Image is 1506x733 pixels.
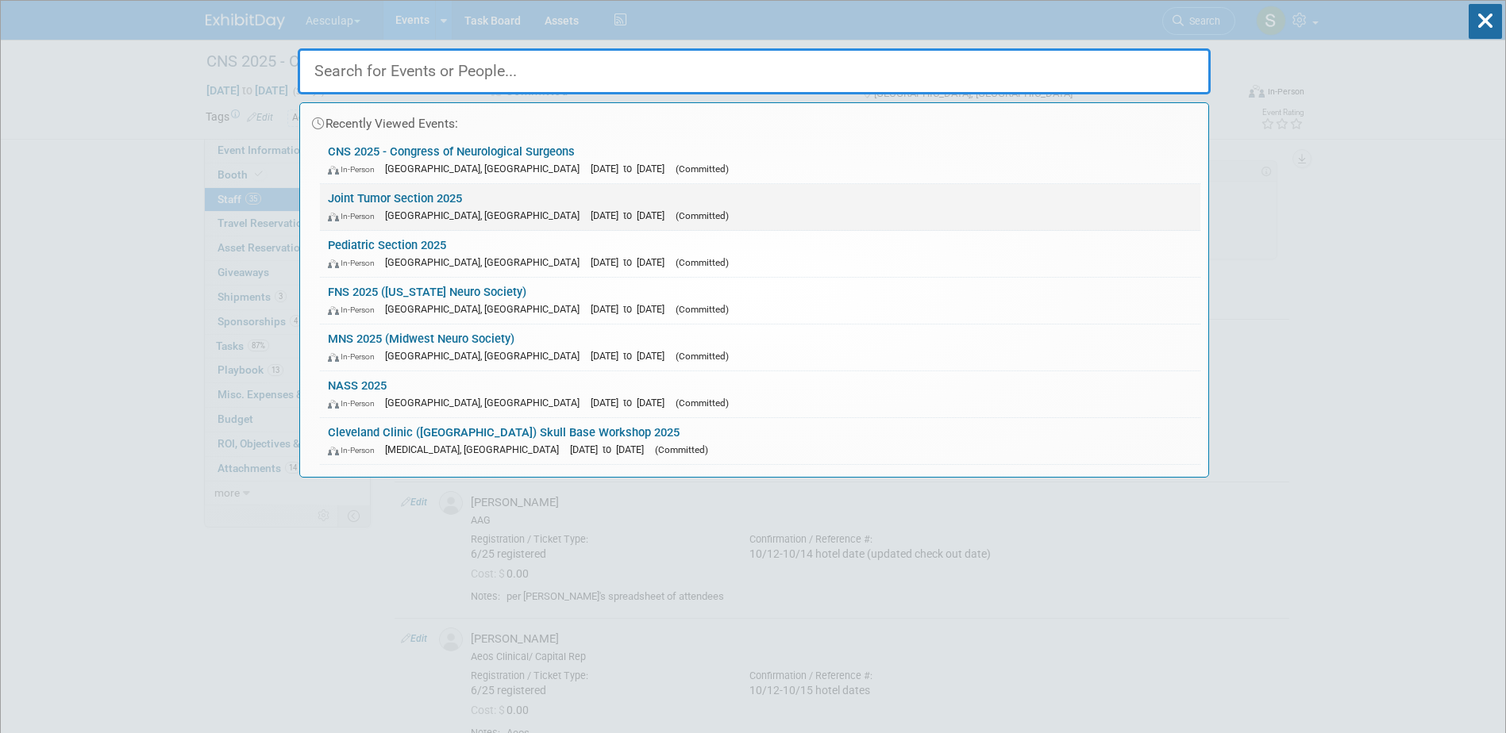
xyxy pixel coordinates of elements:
[320,418,1200,464] a: Cleveland Clinic ([GEOGRAPHIC_DATA]) Skull Base Workshop 2025 In-Person [MEDICAL_DATA], [GEOGRAPH...
[676,351,729,362] span: (Committed)
[320,371,1200,417] a: NASS 2025 In-Person [GEOGRAPHIC_DATA], [GEOGRAPHIC_DATA] [DATE] to [DATE] (Committed)
[655,444,708,455] span: (Committed)
[320,278,1200,324] a: FNS 2025 ([US_STATE] Neuro Society) In-Person [GEOGRAPHIC_DATA], [GEOGRAPHIC_DATA] [DATE] to [DAT...
[385,350,587,362] span: [GEOGRAPHIC_DATA], [GEOGRAPHIC_DATA]
[570,443,652,455] span: [DATE] to [DATE]
[385,209,587,221] span: [GEOGRAPHIC_DATA], [GEOGRAPHIC_DATA]
[328,351,382,362] span: In-Person
[328,258,382,268] span: In-Person
[385,397,587,409] span: [GEOGRAPHIC_DATA], [GEOGRAPHIC_DATA]
[308,103,1200,137] div: Recently Viewed Events:
[320,184,1200,230] a: Joint Tumor Section 2025 In-Person [GEOGRAPHIC_DATA], [GEOGRAPHIC_DATA] [DATE] to [DATE] (Committed)
[328,445,382,455] span: In-Person
[591,209,672,221] span: [DATE] to [DATE]
[320,231,1200,277] a: Pediatric Section 2025 In-Person [GEOGRAPHIC_DATA], [GEOGRAPHIC_DATA] [DATE] to [DATE] (Committed)
[591,397,672,409] span: [DATE] to [DATE]
[385,256,587,268] span: [GEOGRAPHIC_DATA], [GEOGRAPHIC_DATA]
[320,137,1200,183] a: CNS 2025 - Congress of Neurological Surgeons In-Person [GEOGRAPHIC_DATA], [GEOGRAPHIC_DATA] [DATE...
[298,48,1211,94] input: Search for Events or People...
[328,211,382,221] span: In-Person
[591,303,672,315] span: [DATE] to [DATE]
[328,164,382,175] span: In-Person
[385,443,567,455] span: [MEDICAL_DATA], [GEOGRAPHIC_DATA]
[591,163,672,175] span: [DATE] to [DATE]
[676,397,729,409] span: (Committed)
[676,163,729,175] span: (Committed)
[676,257,729,268] span: (Committed)
[676,304,729,315] span: (Committed)
[385,303,587,315] span: [GEOGRAPHIC_DATA], [GEOGRAPHIC_DATA]
[591,256,672,268] span: [DATE] to [DATE]
[385,163,587,175] span: [GEOGRAPHIC_DATA], [GEOGRAPHIC_DATA]
[328,398,382,409] span: In-Person
[328,305,382,315] span: In-Person
[676,210,729,221] span: (Committed)
[591,350,672,362] span: [DATE] to [DATE]
[320,324,1200,370] a: MNS 2025 (Midwest Neuro Society) In-Person [GEOGRAPHIC_DATA], [GEOGRAPHIC_DATA] [DATE] to [DATE] ...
